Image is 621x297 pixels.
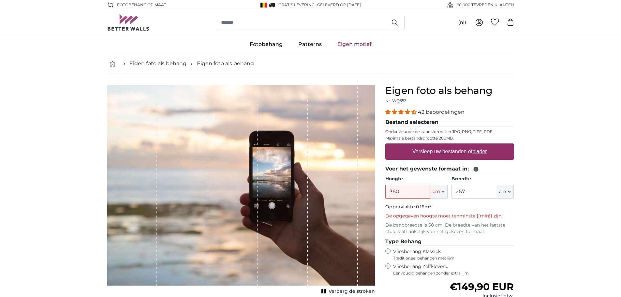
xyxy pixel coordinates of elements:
label: Breedte [451,176,514,182]
span: Verberg de stroken [329,288,375,295]
label: Hoogte [385,176,448,182]
legend: Voer het gewenste formaat in: [385,165,514,173]
u: blader [472,149,487,154]
button: Verberg de stroken [319,287,375,296]
h1: Eigen foto als behang [385,85,514,97]
legend: Bestand selecteren [385,118,514,126]
span: Geleverd op [DATE] [317,2,361,7]
span: Traditioneel behangen met lijm [393,256,502,261]
p: De opgegeven hoogte moet tenminste {{min}} zijn. [385,213,514,219]
a: Eigen foto als behang [197,60,254,67]
p: De bandbreedte is 50 cm. De breedte van het laatste stuk is afhankelijk van het gekozen formaat. [385,222,514,235]
span: 60.000 TEVREDEN KLANTEN [457,2,514,8]
span: 4.38 stars [385,109,418,115]
img: Betterwalls [107,14,150,31]
a: Fotobehang [242,36,290,53]
a: Eigen motief [330,36,379,53]
img: België [260,3,267,7]
legend: Type Behang [385,238,514,246]
button: (nl) [453,17,471,28]
span: FOTOBEHANG OP MAAT [117,2,166,8]
span: €149,90 EUR [450,281,514,293]
p: Oppervlakte: [385,204,514,210]
span: cm [433,188,440,195]
span: Eenvoudig behangen zonder extra lijm [393,271,514,276]
span: Nr. WQ553 [385,98,407,103]
div: 1 of 1 [107,85,375,296]
span: cm [499,188,506,195]
a: Patterns [290,36,330,53]
label: Vliesbehang Klassiek [393,248,502,261]
button: cm [430,185,448,199]
label: Vliesbehang Zelfklevend [393,263,514,276]
p: Ondersteunde bestandsformaten JPG, PNG, TIFF, PDF. [385,129,514,134]
p: Maximale bestandsgrootte 200MB. [385,136,514,141]
button: cm [496,185,514,199]
span: 42 beoordelingen [418,109,465,115]
label: Versleep uw bestanden of [410,145,490,158]
a: Eigen foto als behang [129,60,186,67]
nav: breadcrumbs [107,53,514,74]
span: - [316,2,361,7]
span: 0.16m² [416,204,431,210]
span: GRATIS levering! [278,2,316,7]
